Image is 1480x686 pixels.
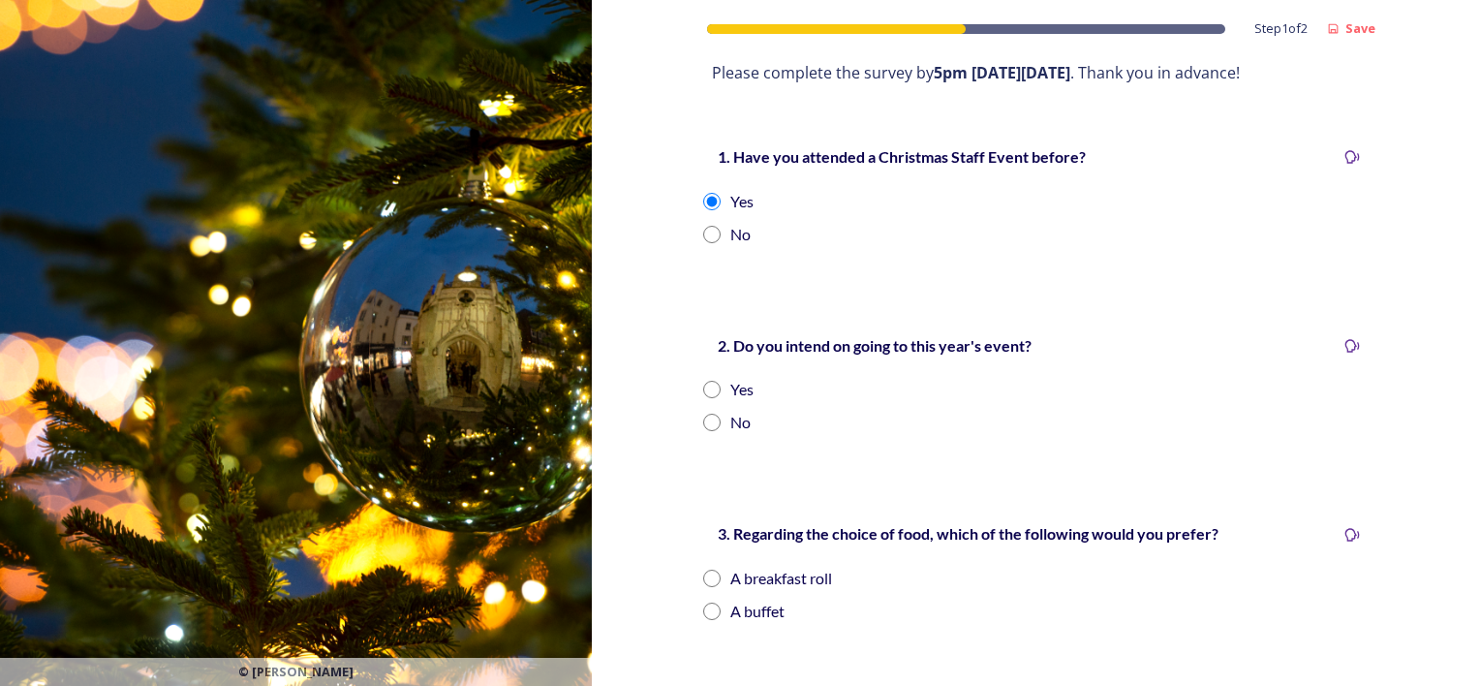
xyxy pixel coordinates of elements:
[718,524,1218,543] strong: 3. Regarding the choice of food, which of the following would you prefer?
[718,336,1032,355] strong: 2. Do you intend on going to this year's event?
[934,62,1070,83] strong: 5pm [DATE][DATE]
[730,378,754,401] div: Yes
[730,190,754,213] div: Yes
[730,600,785,623] div: A buffet
[730,223,751,246] div: No
[730,411,751,434] div: No
[718,147,1086,166] strong: 1. Have you attended a Christmas Staff Event before?
[730,567,832,590] div: A breakfast roll
[1254,19,1308,38] span: Step 1 of 2
[1345,19,1375,37] strong: Save
[712,62,1361,84] p: Please complete the survey by . Thank you in advance!
[238,663,354,681] span: © [PERSON_NAME]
